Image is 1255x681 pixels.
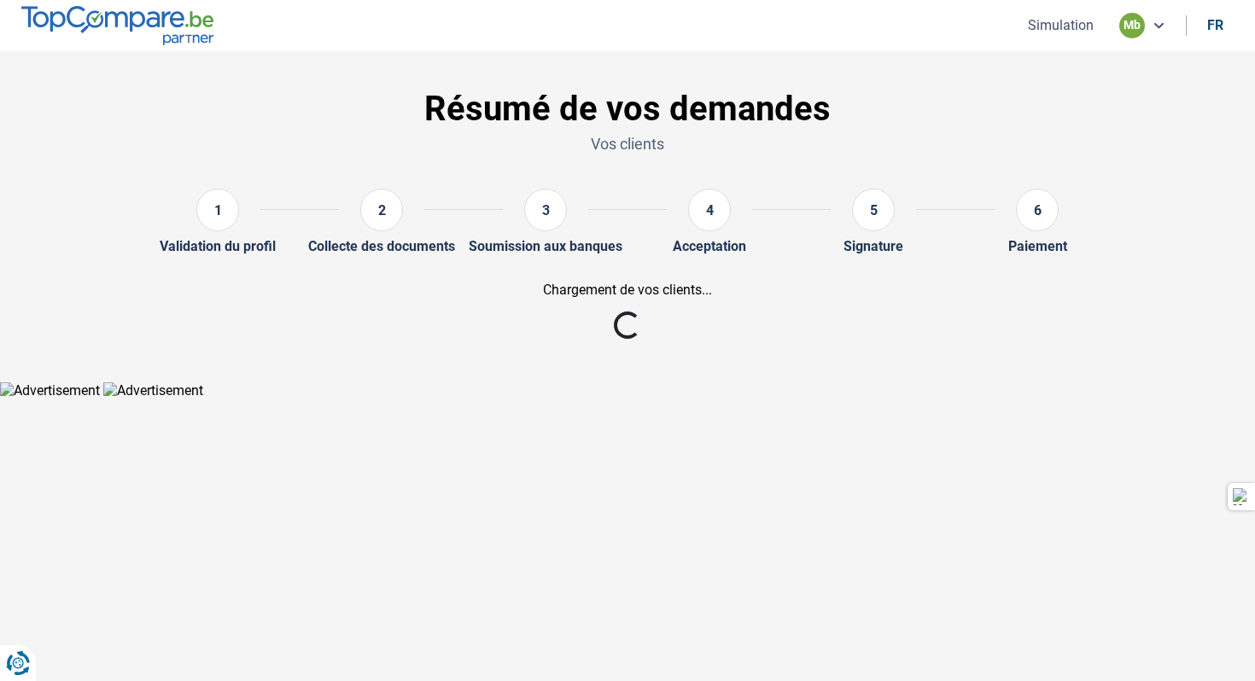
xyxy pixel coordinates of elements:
[360,189,403,231] div: 2
[1008,238,1067,254] div: Paiement
[469,238,622,254] div: Soumission aux banques
[688,189,731,231] div: 4
[74,133,1181,154] p: Vos clients
[74,282,1181,298] div: Chargement de vos clients...
[21,6,213,44] img: TopCompare.be
[1016,189,1059,231] div: 6
[524,189,567,231] div: 3
[1119,13,1145,38] div: mb
[74,89,1181,130] h1: Résumé de vos demandes
[852,189,895,231] div: 5
[1023,16,1099,34] button: Simulation
[308,238,455,254] div: Collecte des documents
[843,238,903,254] div: Signature
[103,382,203,399] img: Advertisement
[160,238,276,254] div: Validation du profil
[1207,17,1223,33] div: fr
[673,238,746,254] div: Acceptation
[196,189,239,231] div: 1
